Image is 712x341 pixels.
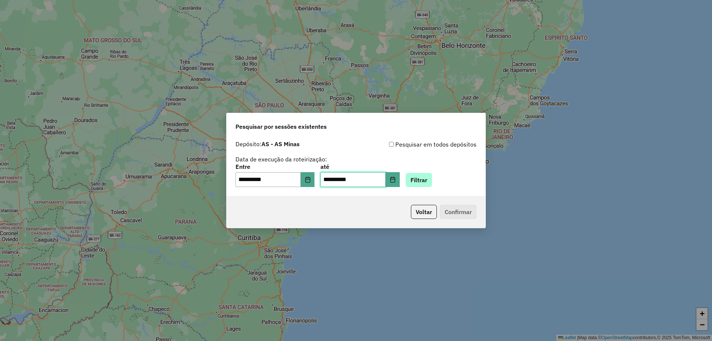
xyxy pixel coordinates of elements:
label: Depósito: [235,140,300,148]
button: Filtrar [406,173,432,187]
strong: AS - AS Minas [261,140,300,148]
button: Choose Date [386,172,400,187]
button: Voltar [411,205,437,219]
label: Data de execução da roteirização: [235,155,327,164]
span: Pesquisar por sessões existentes [235,122,327,131]
label: até [320,162,399,171]
button: Choose Date [301,172,315,187]
div: Pesquisar em todos depósitos [356,140,477,149]
label: Entre [235,162,314,171]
